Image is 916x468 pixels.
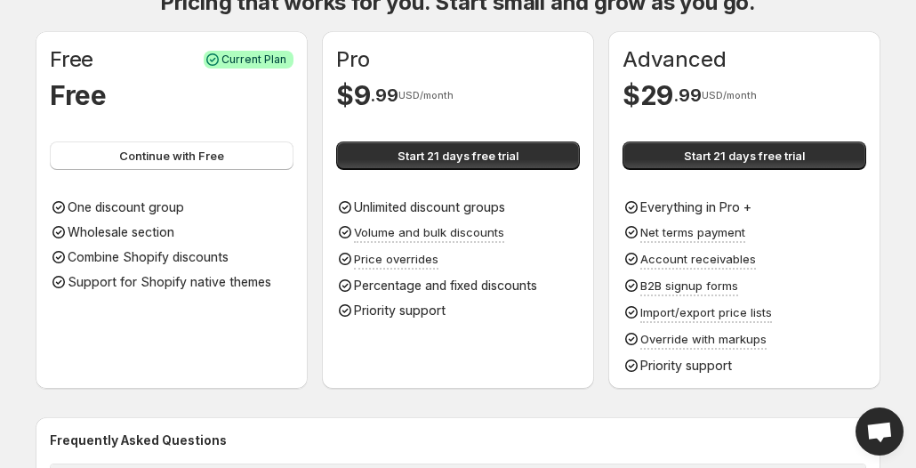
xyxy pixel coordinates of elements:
span: Priority support [354,303,446,318]
span: USD/month [398,90,454,101]
h1: Pro [336,45,369,74]
h1: Free [50,77,107,113]
h1: Advanced [623,45,726,74]
span: Net terms payment [640,225,745,239]
span: Volume and bulk discounts [354,225,504,239]
span: Percentage and fixed discounts [354,278,537,293]
button: Continue with Free [50,141,293,170]
span: Current Plan [221,52,286,67]
h1: Free [50,45,93,74]
div: Open chat [856,407,904,456]
span: USD/month [702,90,757,101]
h1: $ 29 [623,77,673,113]
span: Import/export price lists [640,305,772,319]
p: One discount group [68,198,184,216]
p: Wholesale section [68,223,174,241]
span: Unlimited discount groups [354,199,505,214]
span: Account receivables [640,252,756,266]
span: . 99 [370,85,398,106]
span: Start 21 days free trial [398,147,518,165]
button: Start 21 days free trial [623,141,866,170]
span: Continue with Free [119,147,224,165]
span: B2B signup forms [640,278,738,293]
span: . 99 [673,85,701,106]
span: Priority support [640,358,732,373]
span: Everything in Pro + [640,199,751,214]
span: Start 21 days free trial [684,147,805,165]
p: Combine Shopify discounts [68,248,229,266]
p: Support for Shopify native themes [68,273,271,291]
button: Start 21 days free trial [336,141,580,170]
h2: Frequently Asked Questions [50,432,866,449]
h1: $ 9 [336,77,370,113]
span: Price overrides [354,252,438,266]
span: Override with markups [640,332,767,346]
